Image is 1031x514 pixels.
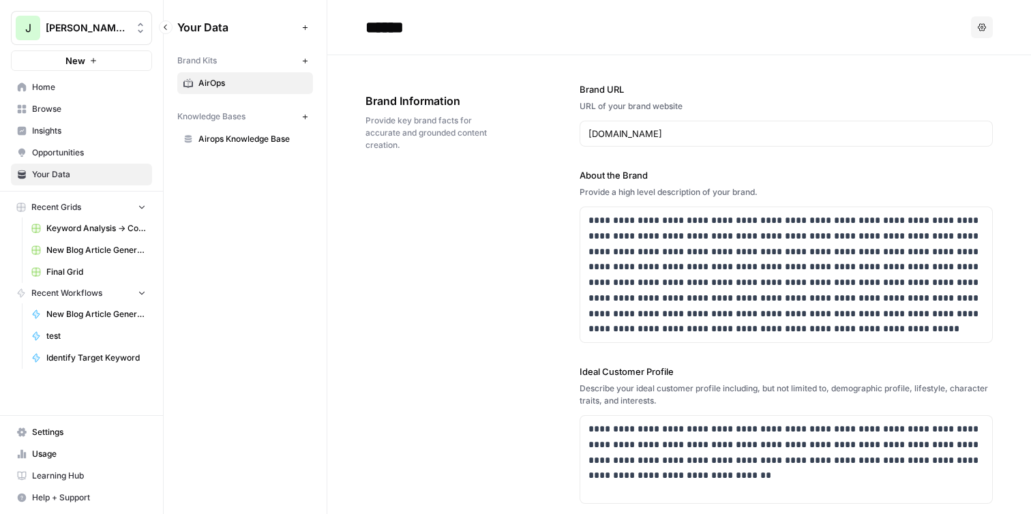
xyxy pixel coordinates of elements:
span: Browse [32,103,146,115]
span: Usage [32,448,146,460]
div: URL of your brand website [580,100,993,112]
label: About the Brand [580,168,993,182]
a: Keyword Analysis -> Content Brief Grid [25,217,152,239]
span: Home [32,81,146,93]
span: Settings [32,426,146,438]
div: Provide a high level description of your brand. [580,186,993,198]
a: Insights [11,120,152,142]
span: Help + Support [32,492,146,504]
a: New Blog Article Generator Grid [25,239,152,261]
button: New [11,50,152,71]
a: New Blog Article Generator [25,303,152,325]
span: New [65,54,85,67]
a: Identify Target Keyword [25,347,152,369]
label: Brand URL [580,82,993,96]
span: Insights [32,125,146,137]
button: Recent Workflows [11,283,152,303]
span: Identify Target Keyword [46,352,146,364]
span: Opportunities [32,147,146,159]
span: AirOps [198,77,307,89]
a: test [25,325,152,347]
span: Brand Information [365,93,503,109]
a: Settings [11,421,152,443]
span: test [46,330,146,342]
a: AirOps [177,72,313,94]
span: Airops Knowledge Base [198,133,307,145]
span: Your Data [32,168,146,181]
a: Learning Hub [11,465,152,487]
span: Recent Grids [31,201,81,213]
span: Recent Workflows [31,287,102,299]
span: J [25,20,31,36]
span: Knowledge Bases [177,110,245,123]
span: Final Grid [46,266,146,278]
label: Ideal Customer Profile [580,365,993,378]
button: Recent Grids [11,197,152,217]
span: Your Data [177,19,297,35]
a: Airops Knowledge Base [177,128,313,150]
span: Keyword Analysis -> Content Brief Grid [46,222,146,235]
span: New Blog Article Generator [46,308,146,320]
a: Opportunities [11,142,152,164]
a: Usage [11,443,152,465]
a: Your Data [11,164,152,185]
a: Browse [11,98,152,120]
span: [PERSON_NAME] - Example [46,21,128,35]
span: New Blog Article Generator Grid [46,244,146,256]
span: Provide key brand facts for accurate and grounded content creation. [365,115,503,151]
span: Learning Hub [32,470,146,482]
div: Describe your ideal customer profile including, but not limited to, demographic profile, lifestyl... [580,382,993,407]
a: Home [11,76,152,98]
a: Final Grid [25,261,152,283]
span: Brand Kits [177,55,217,67]
input: www.sundaysoccer.com [588,127,984,140]
button: Workspace: Jeremy - Example [11,11,152,45]
button: Help + Support [11,487,152,509]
